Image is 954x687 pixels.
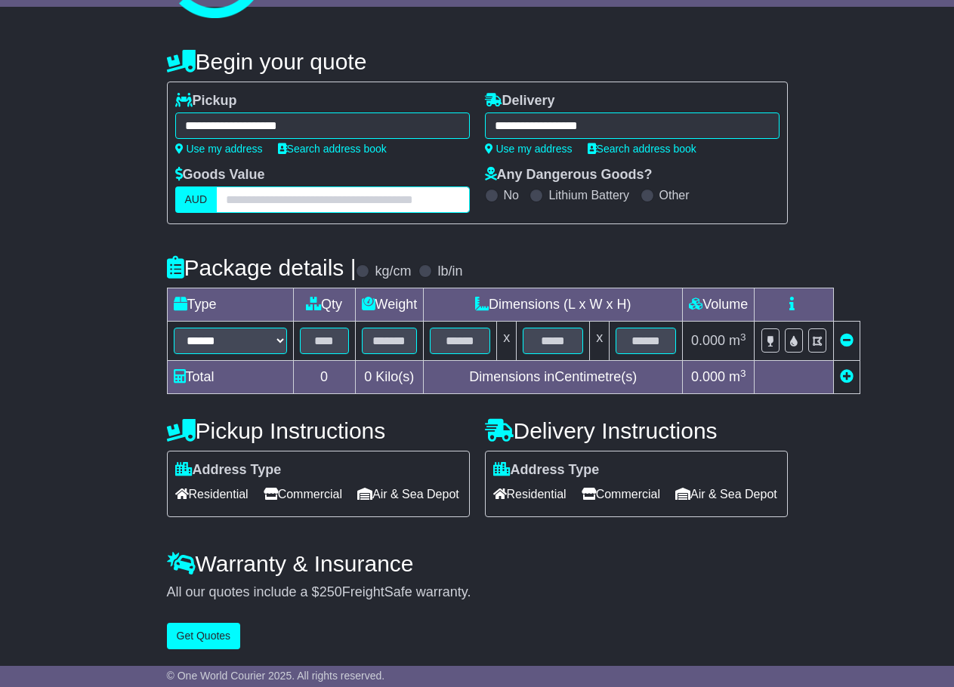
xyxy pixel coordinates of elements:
[485,418,788,443] h4: Delivery Instructions
[167,418,470,443] h4: Pickup Instructions
[375,263,411,280] label: kg/cm
[175,482,249,506] span: Residential
[740,331,746,343] sup: 3
[175,167,265,183] label: Goods Value
[175,93,237,109] label: Pickup
[167,49,788,74] h4: Begin your quote
[424,361,683,394] td: Dimensions in Centimetre(s)
[357,482,459,506] span: Air & Sea Depot
[504,188,519,202] label: No
[355,361,424,394] td: Kilo(s)
[740,368,746,379] sup: 3
[588,143,696,155] a: Search address book
[683,288,755,322] td: Volume
[493,462,600,479] label: Address Type
[840,369,854,384] a: Add new item
[840,333,854,348] a: Remove this item
[167,255,357,280] h4: Package details |
[485,93,555,109] label: Delivery
[590,322,610,361] td: x
[485,167,653,183] label: Any Dangerous Goods?
[548,188,629,202] label: Lithium Battery
[691,369,725,384] span: 0.000
[659,188,690,202] label: Other
[167,288,293,322] td: Type
[675,482,777,506] span: Air & Sea Depot
[175,186,218,213] label: AUD
[493,482,567,506] span: Residential
[167,623,241,649] button: Get Quotes
[437,263,462,280] label: lb/in
[167,361,293,394] td: Total
[320,584,342,599] span: 250
[691,333,725,348] span: 0.000
[497,322,517,361] td: x
[485,143,573,155] a: Use my address
[167,584,788,601] div: All our quotes include a $ FreightSafe warranty.
[355,288,424,322] td: Weight
[167,670,385,682] span: © One World Courier 2025. All rights reserved.
[729,369,746,384] span: m
[364,369,372,384] span: 0
[167,551,788,576] h4: Warranty & Insurance
[293,361,355,394] td: 0
[175,462,282,479] label: Address Type
[264,482,342,506] span: Commercial
[729,333,746,348] span: m
[278,143,387,155] a: Search address book
[293,288,355,322] td: Qty
[424,288,683,322] td: Dimensions (L x W x H)
[582,482,660,506] span: Commercial
[175,143,263,155] a: Use my address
